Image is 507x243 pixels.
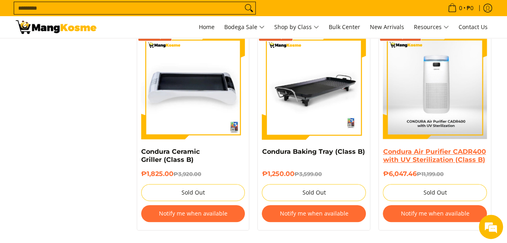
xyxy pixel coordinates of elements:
img: Condura Air Purifier CADR400 with UV Sterilization (Class B) [383,36,487,139]
a: Contact Us [455,16,492,38]
h6: ₱6,047.46 [383,170,487,178]
button: Search [242,2,255,14]
del: ₱3,599.00 [294,171,321,177]
a: Shop by Class [270,16,323,38]
h6: ₱1,825.00 [141,170,245,178]
del: ₱3,920.00 [173,171,201,177]
button: Sold Out [262,184,366,201]
nav: Main Menu [104,16,492,38]
span: Home [199,23,215,31]
span: Resources [414,22,449,32]
span: Save ₱2,349 [261,34,291,39]
a: New Arrivals [366,16,408,38]
button: Sold Out [383,184,487,201]
span: 0 [458,5,463,11]
span: We're online! [47,71,111,153]
button: Notify me when available [262,205,366,222]
div: Minimize live chat window [132,4,152,23]
a: Bulk Center [325,16,364,38]
span: ₱0 [465,5,475,11]
span: Shop by Class [274,22,319,32]
div: Chat with us now [42,45,136,56]
span: Bodega Sale [224,22,265,32]
span: • [445,4,476,13]
span: New Arrivals [370,23,404,31]
span: Contact Us [459,23,488,31]
a: Home [195,16,219,38]
button: Notify me when available [383,205,487,222]
del: ₱11,199.00 [416,171,443,177]
span: Save ₱5,151.54 [382,34,419,39]
a: Condura Ceramic Griller (Class B) [141,148,200,163]
button: Sold Out [141,184,245,201]
a: Condura Baking Tray (Class B) [262,148,365,155]
span: Save ₱2,095 [140,34,170,39]
img: Condura Baking Tray (Class B) [262,36,366,140]
img: Small Appliances l Mang Kosme: Home Appliances Warehouse Sale | Page 2 [16,20,96,34]
a: Resources [410,16,453,38]
button: Notify me when available [141,205,245,222]
span: Bulk Center [329,23,360,31]
h6: ₱1,250.00 [262,170,366,178]
a: Bodega Sale [220,16,269,38]
img: condura-ceramic-griller-full-view-mang-kosme [141,36,245,140]
textarea: Type your message and hit 'Enter' [4,159,154,188]
a: Condura Air Purifier CADR400 with UV Sterilization (Class B) [383,148,486,163]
